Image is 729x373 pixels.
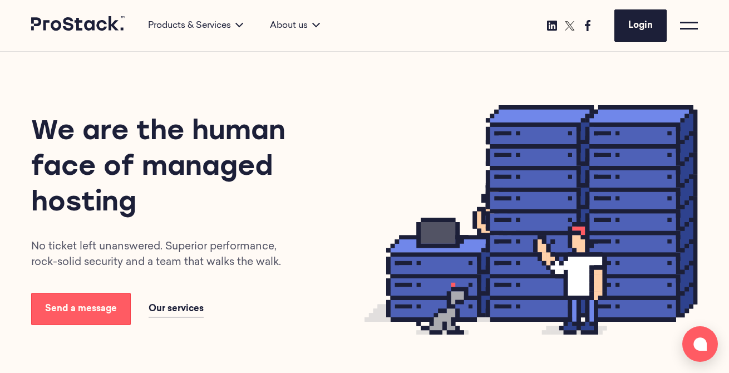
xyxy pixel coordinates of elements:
span: Login [628,21,653,30]
a: Our services [149,301,204,317]
span: Send a message [45,305,117,313]
a: Prostack logo [31,16,126,35]
h1: We are the human face of managed hosting [31,115,333,222]
div: Products & Services [135,19,257,32]
a: Login [614,9,667,42]
a: Send a message [31,293,131,325]
div: About us [257,19,333,32]
button: Open chat window [682,326,718,362]
p: No ticket left unanswered. Superior performance, rock-solid security and a team that walks the walk. [31,239,303,271]
span: Our services [149,305,204,313]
